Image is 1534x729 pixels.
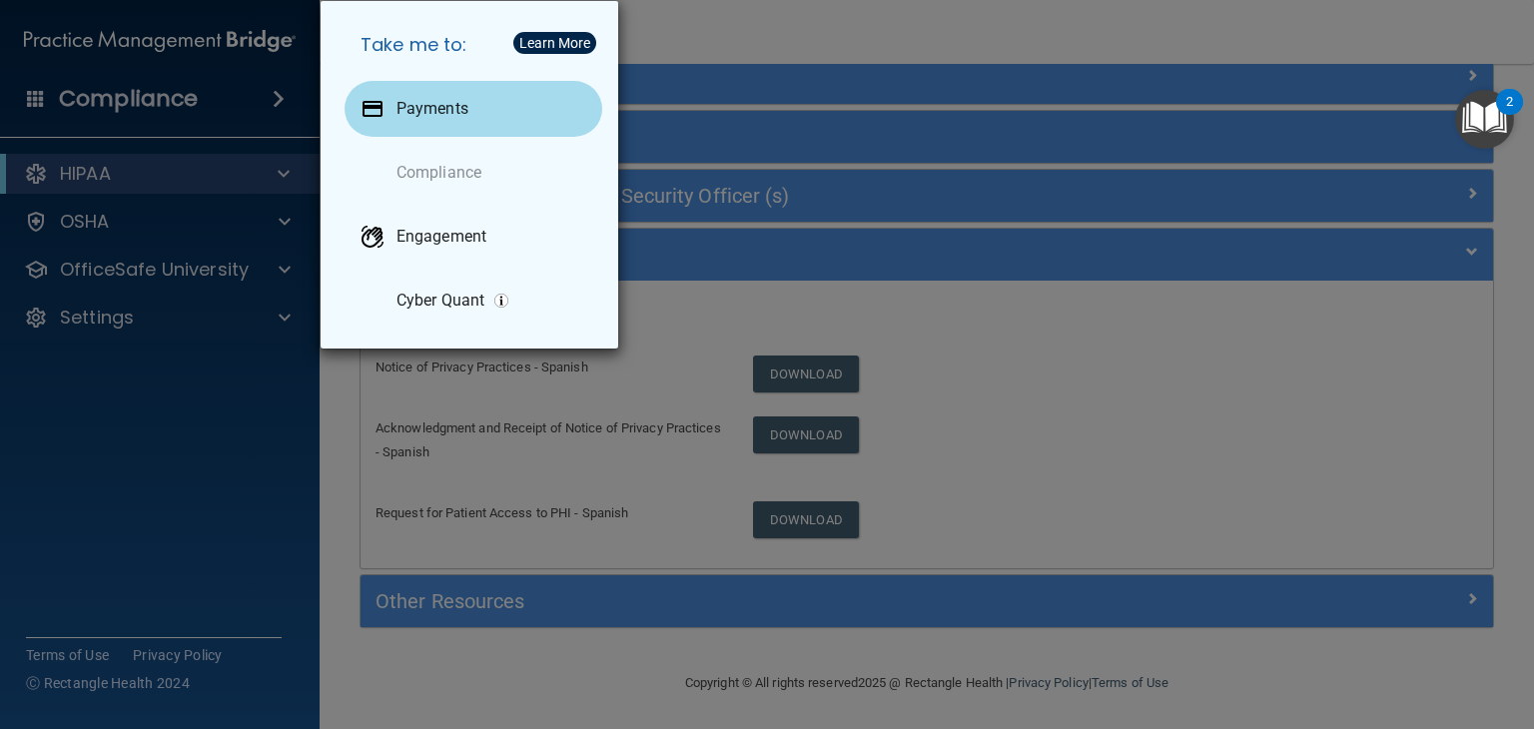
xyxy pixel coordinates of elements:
[519,36,590,50] div: Learn More
[1506,102,1513,128] div: 2
[345,81,602,137] a: Payments
[345,273,602,329] a: Cyber Quant
[345,209,602,265] a: Engagement
[1455,90,1514,149] button: Open Resource Center, 2 new notifications
[345,145,602,201] a: Compliance
[396,227,486,247] p: Engagement
[396,99,468,119] p: Payments
[513,32,596,54] button: Learn More
[345,17,602,73] h5: Take me to:
[396,291,484,311] p: Cyber Quant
